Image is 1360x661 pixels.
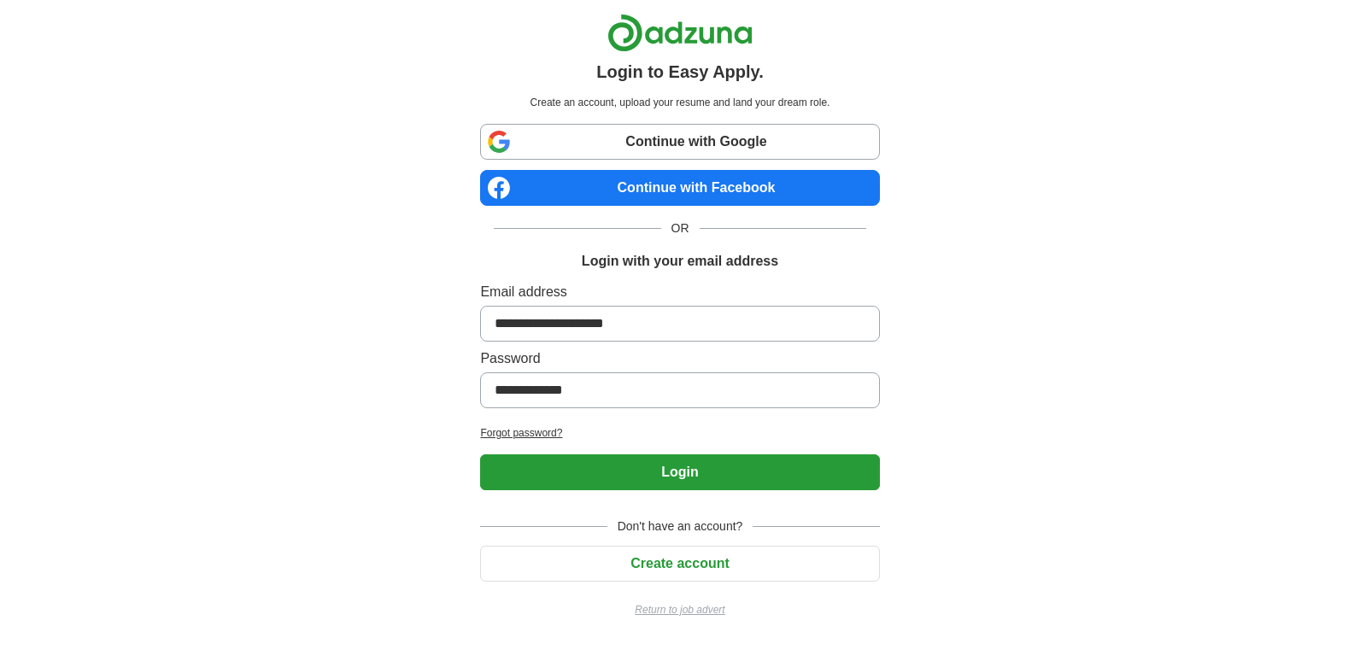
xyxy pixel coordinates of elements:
[480,454,879,490] button: Login
[480,124,879,160] a: Continue with Google
[480,602,879,617] a: Return to job advert
[480,546,879,582] button: Create account
[582,251,778,272] h1: Login with your email address
[480,170,879,206] a: Continue with Facebook
[480,556,879,570] a: Create account
[607,14,753,52] img: Adzuna logo
[480,348,879,369] label: Password
[480,282,879,302] label: Email address
[596,59,764,85] h1: Login to Easy Apply.
[480,425,879,441] a: Forgot password?
[607,518,753,535] span: Don't have an account?
[484,95,876,110] p: Create an account, upload your resume and land your dream role.
[661,219,700,237] span: OR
